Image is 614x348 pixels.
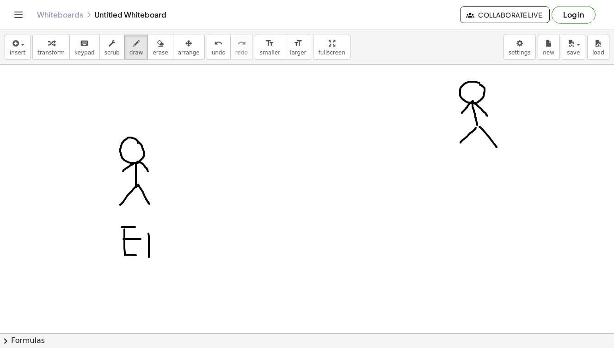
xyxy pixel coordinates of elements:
span: scrub [104,49,120,56]
span: Collaborate Live [468,11,542,19]
button: transform [32,35,70,60]
span: undo [212,49,226,56]
button: keyboardkeypad [69,35,100,60]
span: erase [153,49,168,56]
button: redoredo [230,35,253,60]
i: undo [214,38,223,49]
span: save [567,49,580,56]
span: redo [235,49,248,56]
span: transform [37,49,65,56]
span: fullscreen [318,49,345,56]
button: draw [124,35,148,60]
span: smaller [260,49,280,56]
i: redo [237,38,246,49]
button: insert [5,35,31,60]
span: draw [129,49,143,56]
button: new [538,35,560,60]
a: Whiteboards [37,10,83,19]
button: save [562,35,585,60]
button: Collaborate Live [460,6,550,23]
button: settings [503,35,536,60]
button: format_sizelarger [285,35,311,60]
i: format_size [294,38,302,49]
button: load [587,35,609,60]
span: settings [509,49,531,56]
i: keyboard [80,38,89,49]
span: load [592,49,604,56]
span: arrange [178,49,200,56]
span: larger [290,49,306,56]
button: fullscreen [313,35,350,60]
button: erase [147,35,173,60]
i: format_size [265,38,274,49]
button: undoundo [207,35,231,60]
span: insert [10,49,25,56]
span: keypad [74,49,95,56]
button: Toggle navigation [11,7,26,22]
button: format_sizesmaller [255,35,285,60]
span: new [543,49,554,56]
button: scrub [99,35,125,60]
button: arrange [173,35,205,60]
button: Log in [552,6,596,24]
